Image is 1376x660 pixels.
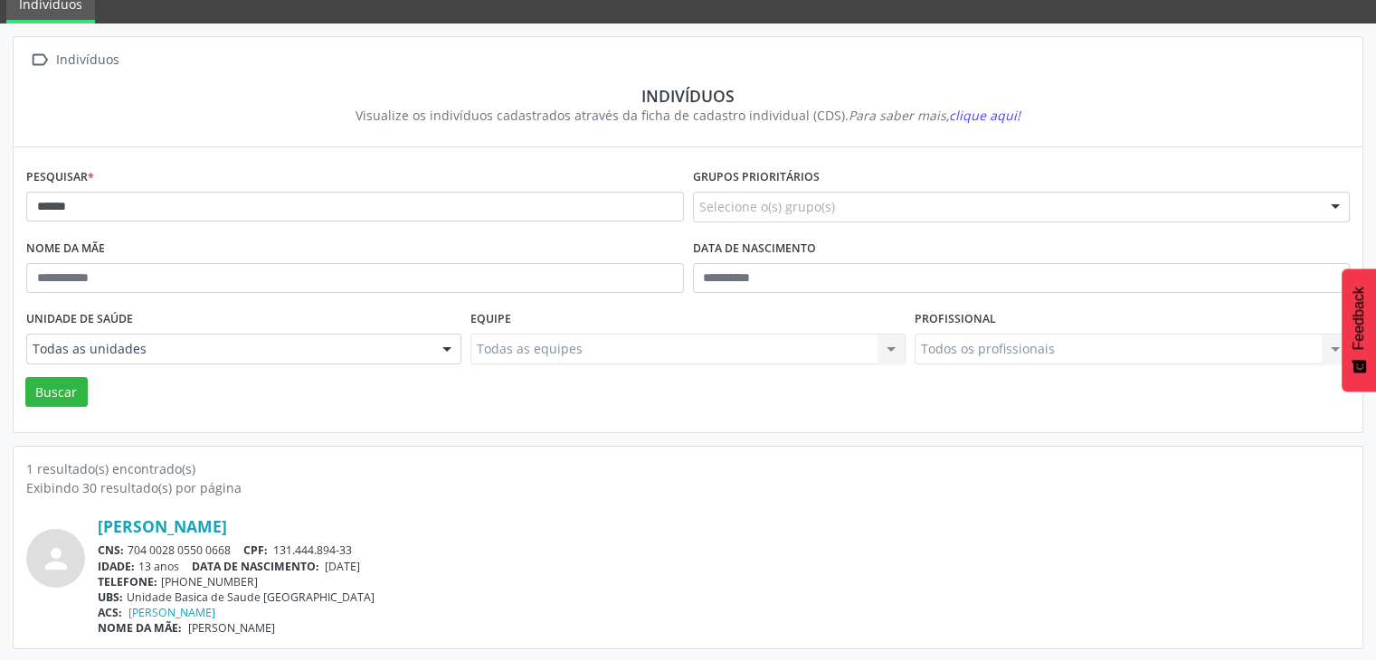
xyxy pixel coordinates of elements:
[98,559,1350,574] div: 13 anos
[949,107,1020,124] span: clique aqui!
[40,542,72,575] i: person
[39,106,1337,125] div: Visualize os indivíduos cadastrados através da ficha de cadastro individual (CDS).
[98,516,227,536] a: [PERSON_NAME]
[273,542,352,558] span: 131.444.894-33
[26,235,105,263] label: Nome da mãe
[98,620,182,636] span: NOME DA MÃE:
[98,574,1350,589] div: [PHONE_NUMBER]
[98,589,123,605] span: UBS:
[26,306,133,334] label: Unidade de saúde
[693,164,820,192] label: Grupos prioritários
[98,589,1350,605] div: Unidade Basica de Saude [GEOGRAPHIC_DATA]
[25,377,88,408] button: Buscar
[26,47,52,73] i: 
[470,306,511,334] label: Equipe
[98,574,157,589] span: TELEFONE:
[915,306,996,334] label: Profissional
[693,235,816,263] label: Data de nascimento
[243,542,268,558] span: CPF:
[26,478,1350,497] div: Exibindo 30 resultado(s) por página
[128,605,215,620] a: [PERSON_NAME]
[39,86,1337,106] div: Indivíduos
[52,47,122,73] div: Indivíduos
[98,542,124,558] span: CNS:
[1351,287,1367,350] span: Feedback
[849,107,1020,124] i: Para saber mais,
[26,164,94,192] label: Pesquisar
[98,559,135,574] span: IDADE:
[699,197,835,216] span: Selecione o(s) grupo(s)
[98,605,122,620] span: ACS:
[188,620,275,636] span: [PERSON_NAME]
[1342,269,1376,391] button: Feedback - Mostrar pesquisa
[325,559,360,574] span: [DATE]
[192,559,319,574] span: DATA DE NASCIMENTO:
[26,459,1350,478] div: 1 resultado(s) encontrado(s)
[33,340,424,358] span: Todas as unidades
[26,47,122,73] a:  Indivíduos
[98,542,1350,558] div: 704 0028 0550 0668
